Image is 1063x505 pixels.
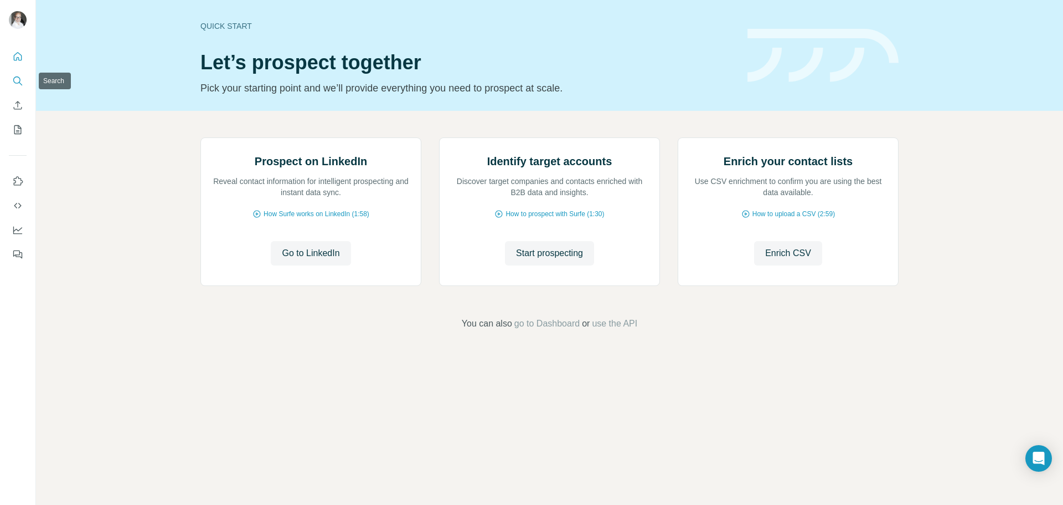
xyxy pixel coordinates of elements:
[9,120,27,140] button: My lists
[505,209,604,219] span: How to prospect with Surfe (1:30)
[9,11,27,29] img: Avatar
[9,47,27,67] button: Quick start
[255,154,367,169] h2: Prospect on LinkedIn
[9,95,27,115] button: Enrich CSV
[689,176,887,198] p: Use CSV enrichment to confirm you are using the best data available.
[9,171,27,191] button: Use Surfe on LinkedIn
[9,196,27,216] button: Use Surfe API
[9,220,27,240] button: Dashboard
[451,176,648,198] p: Discover target companies and contacts enriched with B2B data and insights.
[592,317,637,330] button: use the API
[200,21,734,32] div: Quick start
[516,247,583,260] span: Start prospecting
[9,244,27,264] button: Feedback
[752,209,835,219] span: How to upload a CSV (2:59)
[212,176,410,198] p: Reveal contact information for intelligent prospecting and instant data sync.
[724,154,853,169] h2: Enrich your contact lists
[582,317,590,330] span: or
[200,80,734,96] p: Pick your starting point and we’ll provide everything you need to prospect at scale.
[747,29,899,83] img: banner
[765,247,811,260] span: Enrich CSV
[462,317,512,330] span: You can also
[282,247,339,260] span: Go to LinkedIn
[487,154,612,169] h2: Identify target accounts
[754,241,822,266] button: Enrich CSV
[9,71,27,91] button: Search
[505,241,594,266] button: Start prospecting
[271,241,350,266] button: Go to LinkedIn
[514,317,580,330] button: go to Dashboard
[200,52,734,74] h1: Let’s prospect together
[264,209,369,219] span: How Surfe works on LinkedIn (1:58)
[1025,445,1052,472] div: Open Intercom Messenger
